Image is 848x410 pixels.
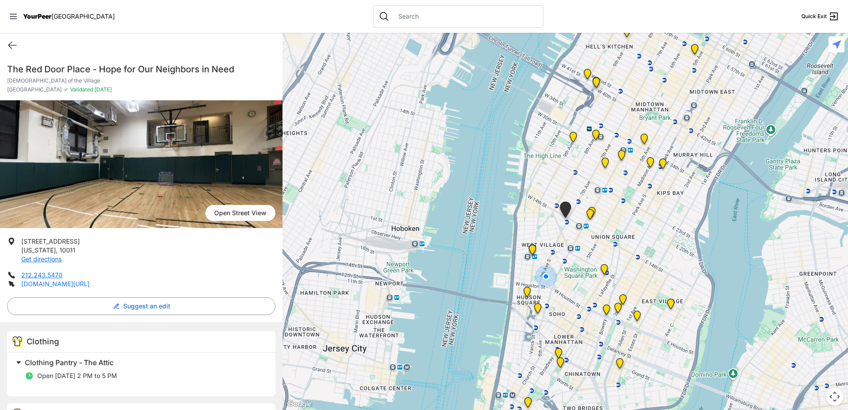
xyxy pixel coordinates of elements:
[285,398,314,410] a: Open this area in Google Maps (opens a new window)
[27,337,59,346] span: Clothing
[551,354,569,375] div: Manhattan Criminal Court
[59,246,75,254] span: 10011
[662,295,680,316] div: Manhattan
[523,241,542,262] div: Greenwich Village
[7,297,275,315] button: Suggest an edit
[56,246,58,254] span: ,
[63,86,68,93] span: ✓
[21,255,62,263] a: Get directions
[587,74,605,95] div: Metro Baptist Church
[612,146,631,168] div: Headquarters
[285,398,314,410] img: Google
[801,11,839,22] a: Quick Exit
[37,372,117,379] span: Open [DATE] 2 PM to 5 PM
[21,237,80,245] span: [STREET_ADDRESS]
[583,203,601,225] div: Church of St. Francis Xavier - Front Entrance
[596,154,614,175] div: New Location, Headquarters
[654,155,672,176] div: Mainchance Adult Drop-in Center
[611,355,629,376] div: Lower East Side Youth Drop-in Center. Yellow doors with grey buzzer on the right
[70,86,93,93] span: Validated
[564,128,582,150] div: Chelsea
[595,260,613,282] div: Harvey Milk High School
[21,280,90,288] a: [DOMAIN_NAME][URL]
[531,262,561,291] div: You are here!
[587,73,605,95] div: Metro Baptist Church
[609,299,627,320] div: St. Joseph House
[641,154,660,175] div: Greater New York City
[21,246,56,254] span: [US_STATE]
[205,205,275,221] span: Open Street View
[554,198,577,225] div: Church of the Village
[550,344,568,366] div: Tribeca Campus/New York City Rescue Mission
[7,63,275,75] h1: The Red Door Place - Hope for Our Neighbors in Need
[7,77,275,84] p: [DEMOGRAPHIC_DATA] of the Village
[21,271,63,279] a: 212.243.5470
[614,291,632,312] div: Maryhouse
[93,86,112,93] span: [DATE]
[23,12,51,20] span: YourPeer
[826,388,844,406] button: Map camera controls
[581,205,599,227] div: Back of the Church
[25,358,114,367] span: Clothing Pantry - The Attic
[123,302,170,311] span: Suggest an edit
[393,12,538,21] input: Search
[523,240,542,262] div: Art and Acceptance LGBTQIA2S+ Program
[801,13,827,20] span: Quick Exit
[597,301,616,322] div: Bowery Campus
[578,65,597,87] div: New York
[51,12,115,20] span: [GEOGRAPHIC_DATA]
[7,86,62,93] span: [GEOGRAPHIC_DATA]
[529,300,547,321] div: Main Location, SoHo, DYCD Youth Drop-in Center
[587,126,605,147] div: Antonio Olivieri Drop-in Center
[628,307,646,328] div: University Community Social Services (UCSS)
[23,14,115,19] a: YourPeer[GEOGRAPHIC_DATA]
[618,23,636,44] div: 9th Avenue Drop-in Center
